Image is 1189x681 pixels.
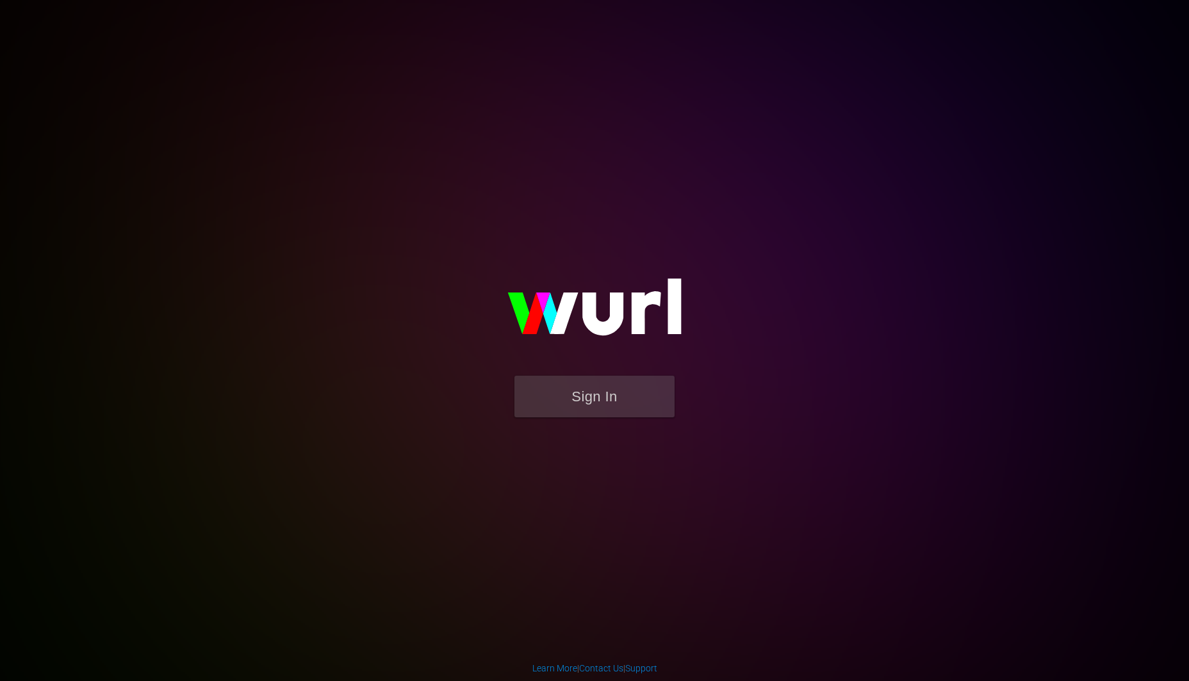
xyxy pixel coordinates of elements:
[466,251,723,375] img: wurl-logo-on-black-223613ac3d8ba8fe6dc639794a292ebdb59501304c7dfd60c99c58986ef67473.svg
[625,663,657,673] a: Support
[532,663,577,673] a: Learn More
[532,662,657,675] div: | |
[579,663,623,673] a: Contact Us
[514,376,675,417] button: Sign In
